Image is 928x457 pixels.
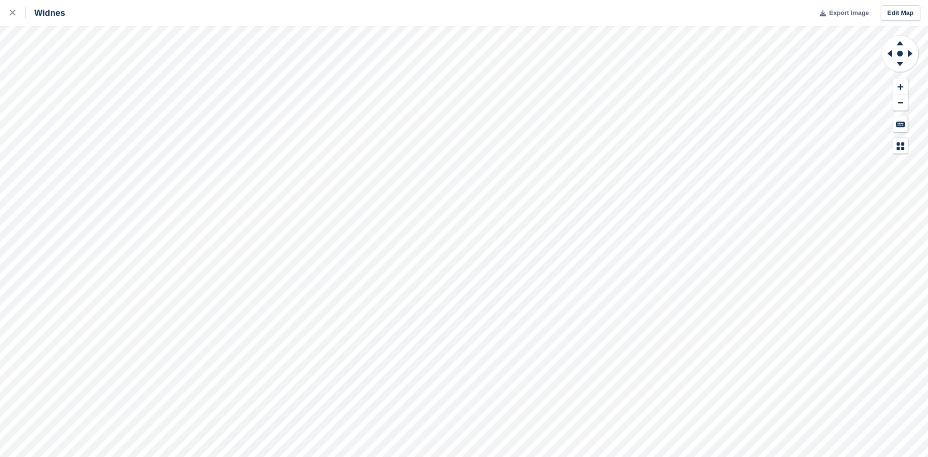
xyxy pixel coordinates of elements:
button: Zoom Out [893,95,908,111]
button: Map Legend [893,138,908,154]
button: Zoom In [893,79,908,95]
div: Widnes [26,7,65,19]
span: Export Image [829,8,869,18]
a: Edit Map [881,5,920,21]
button: Export Image [814,5,869,21]
button: Keyboard Shortcuts [893,116,908,132]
